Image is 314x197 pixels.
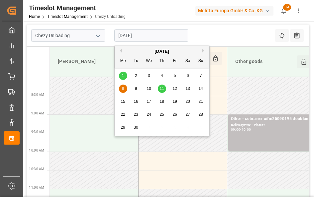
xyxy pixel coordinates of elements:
div: Choose Monday, September 8th, 2025 [119,85,127,93]
div: month 2025-09 [117,69,207,134]
div: 09:00 [231,128,241,131]
div: Choose Sunday, September 7th, 2025 [197,72,205,80]
span: 9 [135,86,137,91]
div: Choose Tuesday, September 30th, 2025 [132,123,140,132]
span: 12 [172,86,177,91]
span: 14 [198,86,203,91]
div: Choose Monday, September 1st, 2025 [119,72,127,80]
span: 7 [200,73,202,78]
div: Choose Monday, September 29th, 2025 [119,123,127,132]
span: 8 [122,86,124,91]
div: Choose Thursday, September 11th, 2025 [158,85,166,93]
div: Delivery#:xx - Plate#: [231,122,312,128]
div: Choose Wednesday, September 3rd, 2025 [145,72,153,80]
div: Tu [132,57,140,65]
span: 20 [185,99,190,104]
div: Choose Saturday, September 20th, 2025 [184,98,192,106]
button: open menu [93,31,103,41]
button: show 13 new notifications [276,3,291,18]
div: [DATE] [115,48,209,55]
div: Choose Thursday, September 4th, 2025 [158,72,166,80]
span: 10 [147,86,151,91]
div: Choose Thursday, September 18th, 2025 [158,98,166,106]
div: Choose Sunday, September 14th, 2025 [197,85,205,93]
span: 29 [121,125,125,130]
div: Choose Saturday, September 6th, 2025 [184,72,192,80]
div: Sa [184,57,192,65]
span: 22 [121,112,125,117]
a: Home [29,14,40,19]
span: 16 [134,99,138,104]
span: 10:30 AM [29,167,44,171]
button: Previous Month [118,49,122,53]
div: We [145,57,153,65]
span: 28 [198,112,203,117]
div: Other - cotnainer oifm25090195 doublon ?? [231,116,312,122]
span: 11:00 AM [29,186,44,189]
div: Choose Tuesday, September 16th, 2025 [132,98,140,106]
div: Fr [171,57,179,65]
span: 21 [198,99,203,104]
input: DD-MM-YYYY [114,29,188,42]
span: 2 [135,73,137,78]
button: show more [291,3,306,18]
span: 27 [185,112,190,117]
div: Su [197,57,205,65]
a: Timeslot Management [47,14,88,19]
div: Other goods [233,55,297,68]
div: Timeslot Management [29,3,126,13]
div: Choose Wednesday, September 17th, 2025 [145,98,153,106]
div: [PERSON_NAME] [55,55,120,68]
div: Th [158,57,166,65]
span: 23 [134,112,138,117]
div: Choose Saturday, September 27th, 2025 [184,110,192,119]
span: 19 [172,99,177,104]
div: Choose Friday, September 19th, 2025 [171,98,179,106]
span: 4 [161,73,163,78]
div: Choose Thursday, September 25th, 2025 [158,110,166,119]
span: 17 [147,99,151,104]
div: Choose Saturday, September 13th, 2025 [184,85,192,93]
span: 8:30 AM [31,93,44,97]
div: Choose Wednesday, September 10th, 2025 [145,85,153,93]
span: 6 [187,73,189,78]
div: - [240,128,241,131]
input: Type to search/select [31,29,105,42]
button: Next Month [202,49,206,53]
span: 5 [174,73,176,78]
span: 9:00 AM [31,111,44,115]
div: Choose Friday, September 26th, 2025 [171,110,179,119]
div: Choose Monday, September 22nd, 2025 [119,110,127,119]
span: 10:00 AM [29,149,44,152]
div: Mo [119,57,127,65]
span: 13 [185,86,190,91]
span: 13 [283,4,291,11]
span: 3 [148,73,150,78]
span: 1 [122,73,124,78]
div: Choose Monday, September 15th, 2025 [119,98,127,106]
span: 15 [121,99,125,104]
div: Choose Sunday, September 28th, 2025 [197,110,205,119]
div: Choose Wednesday, September 24th, 2025 [145,110,153,119]
span: 30 [134,125,138,130]
div: Choose Tuesday, September 2nd, 2025 [132,72,140,80]
span: 9:30 AM [31,130,44,134]
div: 10:00 [242,128,251,131]
div: Choose Friday, September 12th, 2025 [171,85,179,93]
span: 26 [172,112,177,117]
span: 25 [159,112,164,117]
div: Melitta Europa GmbH & Co. KG [195,6,273,16]
button: Melitta Europa GmbH & Co. KG [195,4,276,17]
span: 11 [159,86,164,91]
div: Choose Tuesday, September 9th, 2025 [132,85,140,93]
div: Choose Sunday, September 21st, 2025 [197,98,205,106]
span: 18 [159,99,164,104]
div: Choose Tuesday, September 23rd, 2025 [132,110,140,119]
span: 24 [147,112,151,117]
div: Choose Friday, September 5th, 2025 [171,72,179,80]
